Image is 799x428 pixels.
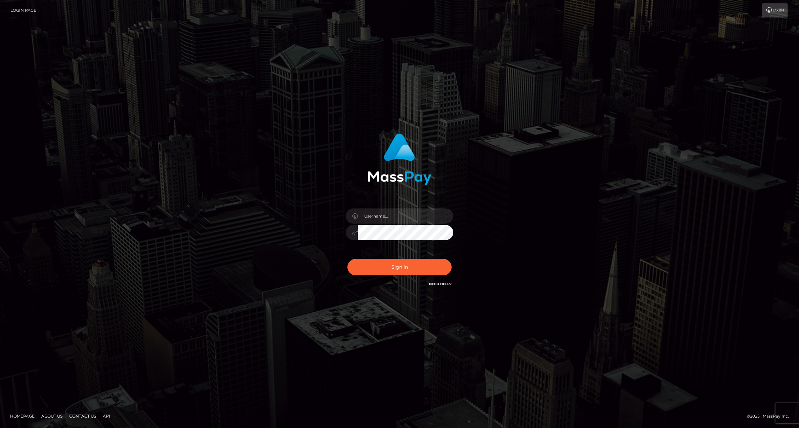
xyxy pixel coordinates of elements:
[67,411,99,421] a: Contact Us
[747,413,794,420] div: © 2025 , MassPay Inc.
[368,133,431,185] img: MassPay Login
[347,259,452,275] button: Sign in
[762,3,788,17] a: Login
[10,3,36,17] a: Login Page
[39,411,65,421] a: About Us
[358,208,453,224] input: Username...
[7,411,37,421] a: Homepage
[100,411,113,421] a: API
[429,282,452,286] a: Need Help?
